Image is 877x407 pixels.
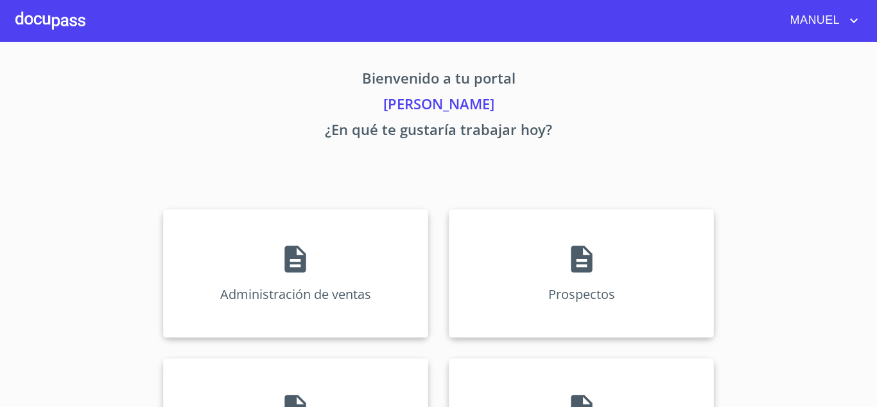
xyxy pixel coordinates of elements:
[781,10,862,31] button: account of current user
[220,285,371,303] p: Administración de ventas
[548,285,615,303] p: Prospectos
[43,93,834,119] p: [PERSON_NAME]
[43,119,834,145] p: ¿En qué te gustaría trabajar hoy?
[43,68,834,93] p: Bienvenido a tu portal
[781,10,846,31] span: MANUEL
